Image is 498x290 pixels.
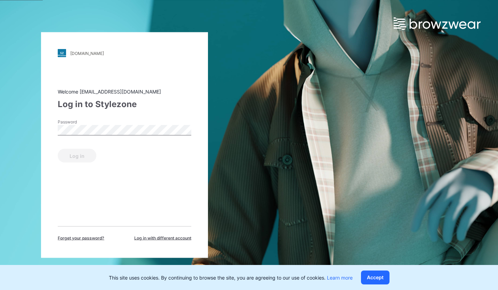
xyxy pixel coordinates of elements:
[134,235,191,241] span: Log in with different account
[361,271,389,284] button: Accept
[58,88,191,95] div: Welcome [EMAIL_ADDRESS][DOMAIN_NAME]
[58,98,191,111] div: Log in to Stylezone
[58,49,191,57] a: [DOMAIN_NAME]
[394,17,481,30] img: browzwear-logo.e42bd6dac1945053ebaf764b6aa21510.svg
[327,275,353,281] a: Learn more
[70,50,104,56] div: [DOMAIN_NAME]
[58,235,104,241] span: Forget your password?
[109,274,353,281] p: This site uses cookies. By continuing to browse the site, you are agreeing to our use of cookies.
[58,119,106,125] label: Password
[58,49,66,57] img: stylezone-logo.562084cfcfab977791bfbf7441f1a819.svg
